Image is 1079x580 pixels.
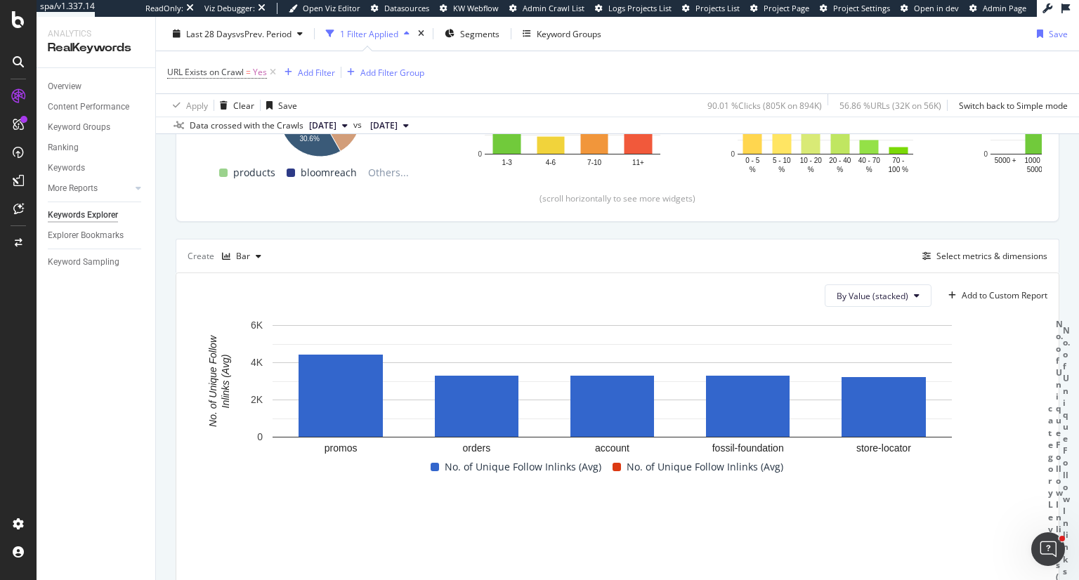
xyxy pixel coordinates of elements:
[983,3,1026,13] span: Admin Page
[453,3,499,13] span: KW Webflow
[48,40,144,56] div: RealKeywords
[278,99,297,111] div: Save
[953,94,1068,117] button: Switch back to Simple mode
[778,166,785,173] text: %
[587,159,601,166] text: 7-10
[439,22,505,45] button: Segments
[825,284,931,307] button: By Value (stacked)
[167,94,208,117] button: Apply
[303,117,353,134] button: [DATE]
[764,3,809,13] span: Project Page
[48,79,145,94] a: Overview
[48,181,131,196] a: More Reports
[837,166,843,173] text: %
[362,164,414,181] span: Others...
[207,335,218,427] text: No. of Unique Follow
[889,166,908,173] text: 100 %
[48,181,98,196] div: More Reports
[959,99,1068,111] div: Switch back to Simple mode
[48,120,110,135] div: Keyword Groups
[445,459,601,475] span: No. of Unique Follow Inlinks (Avg)
[1048,402,1056,559] div: category Level 1
[298,66,335,78] div: Add Filter
[460,27,499,39] span: Segments
[462,442,490,454] text: orders
[190,119,303,132] div: Data crossed with the Crawls
[236,27,292,39] span: vs Prev. Period
[523,3,584,13] span: Admin Crawl List
[627,459,783,475] span: No. of Unique Follow Inlinks (Avg)
[901,3,959,14] a: Open in dev
[983,150,988,158] text: 0
[48,255,119,270] div: Keyword Sampling
[253,62,267,82] span: Yes
[236,252,250,261] div: Bar
[299,136,319,143] text: 30.6%
[943,284,1047,307] button: Add to Custom Report
[502,159,512,166] text: 1-3
[320,22,415,45] button: 1 Filter Applied
[415,27,427,41] div: times
[353,119,365,131] span: vs
[48,161,85,176] div: Keywords
[48,161,145,176] a: Keywords
[1031,22,1068,45] button: Save
[261,94,297,117] button: Save
[773,157,791,164] text: 5 - 10
[745,157,759,164] text: 0 - 5
[892,157,904,164] text: 70 -
[712,442,784,454] text: fossil-foundation
[800,157,823,164] text: 10 - 20
[731,150,735,158] text: 0
[188,318,1037,459] svg: A chart.
[365,117,414,134] button: [DATE]
[251,320,263,331] text: 6K
[632,159,644,166] text: 11+
[48,140,79,155] div: Ranking
[833,3,890,13] span: Project Settings
[858,157,881,164] text: 40 - 70
[48,100,145,114] a: Content Performance
[246,66,251,78] span: =
[750,3,809,14] a: Project Page
[808,166,814,173] text: %
[48,255,145,270] a: Keyword Sampling
[279,64,335,81] button: Add Filter
[866,166,872,173] text: %
[48,228,124,243] div: Explorer Bookmarks
[48,28,144,40] div: Analytics
[750,166,756,173] text: %
[440,3,499,14] a: KW Webflow
[204,3,255,14] div: Viz Debugger:
[186,27,236,39] span: Last 28 Days
[48,120,145,135] a: Keyword Groups
[1025,157,1045,164] text: 1000 -
[233,164,275,181] span: products
[145,3,183,14] div: ReadOnly:
[251,357,263,369] text: 4K
[48,208,145,223] a: Keywords Explorer
[233,99,254,111] div: Clear
[371,3,429,14] a: Datasources
[546,159,556,166] text: 4-6
[340,27,398,39] div: 1 Filter Applied
[682,3,740,14] a: Projects List
[48,100,129,114] div: Content Performance
[216,245,267,268] button: Bar
[537,27,601,39] div: Keyword Groups
[829,157,851,164] text: 20 - 40
[48,79,81,94] div: Overview
[220,355,231,409] text: Inlinks (Avg)
[856,442,911,454] text: store-locator
[595,3,672,14] a: Logs Projects List
[917,248,1047,265] button: Select metrics & dimensions
[309,119,336,132] span: 2025 Sep. 1st
[341,64,424,81] button: Add Filter Group
[301,164,357,181] span: bloomreach
[167,22,308,45] button: Last 28 DaysvsPrev. Period
[995,157,1016,164] text: 5000 +
[48,228,145,243] a: Explorer Bookmarks
[370,119,398,132] span: 2025 Aug. 4th
[251,395,263,406] text: 2K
